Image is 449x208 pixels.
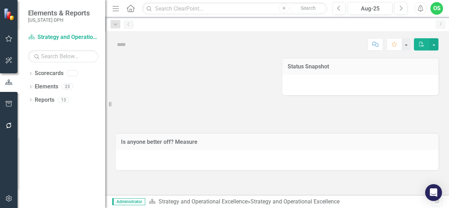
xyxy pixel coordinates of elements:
[121,139,433,145] h3: Is anyone better off? Measure
[35,69,63,78] a: Scorecards
[62,84,73,90] div: 23
[250,198,340,205] div: Strategy and Operational Excellence
[35,83,58,91] a: Elements
[28,9,90,17] span: Elements & Reports
[28,33,98,41] a: Strategy and Operational Excellence
[149,198,432,206] div: »
[4,8,16,20] img: ClearPoint Strategy
[28,50,98,62] input: Search Below...
[301,5,316,11] span: Search
[112,198,145,205] span: Administrator
[348,2,393,15] button: Aug-25
[290,4,326,13] button: Search
[430,2,443,15] button: OS
[58,97,69,103] div: 13
[28,17,90,23] small: [US_STATE] DPH
[159,198,248,205] a: Strategy and Operational Excellence
[142,2,327,15] input: Search ClearPoint...
[116,39,127,50] img: Not Defined
[288,63,433,70] h3: Status Snapshot
[425,184,442,201] div: Open Intercom Messenger
[35,96,54,104] a: Reports
[350,5,390,13] div: Aug-25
